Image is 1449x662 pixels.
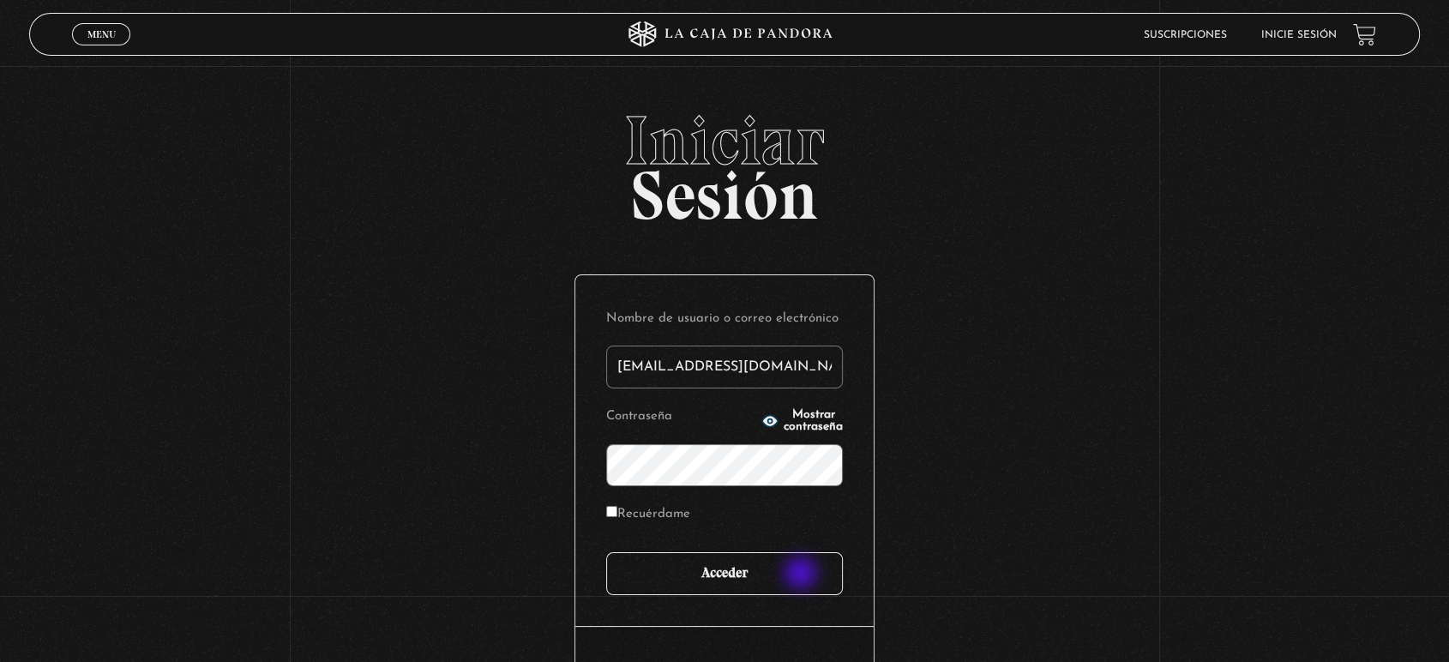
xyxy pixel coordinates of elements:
[784,409,843,433] span: Mostrar contraseña
[1143,30,1226,40] a: Suscripciones
[606,502,690,528] label: Recuérdame
[606,404,756,430] label: Contraseña
[81,44,122,56] span: Cerrar
[87,29,116,39] span: Menu
[29,106,1420,216] h2: Sesión
[29,106,1420,175] span: Iniciar
[1260,30,1336,40] a: Inicie sesión
[606,552,843,595] input: Acceder
[1353,23,1376,46] a: View your shopping cart
[606,506,617,517] input: Recuérdame
[761,409,843,433] button: Mostrar contraseña
[606,306,843,333] label: Nombre de usuario o correo electrónico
